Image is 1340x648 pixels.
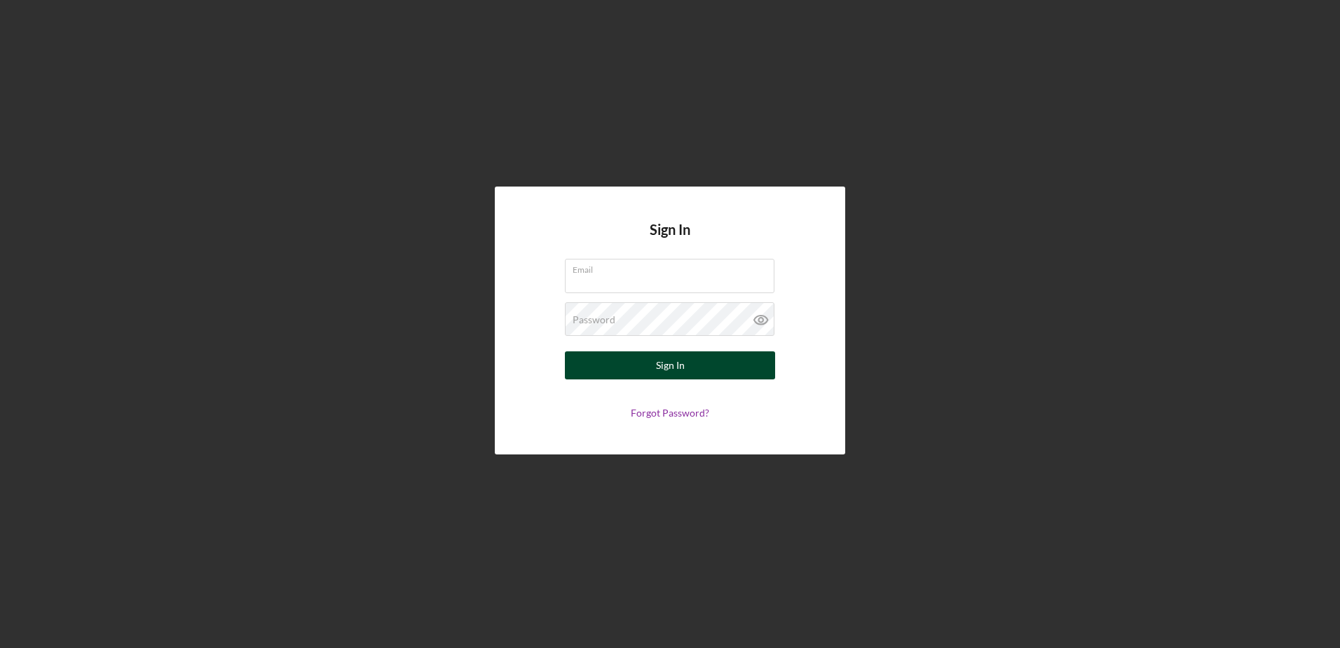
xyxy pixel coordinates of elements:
label: Email [573,259,774,275]
a: Forgot Password? [631,407,709,419]
div: Sign In [656,351,685,379]
label: Password [573,314,615,325]
h4: Sign In [650,222,690,259]
button: Sign In [565,351,775,379]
